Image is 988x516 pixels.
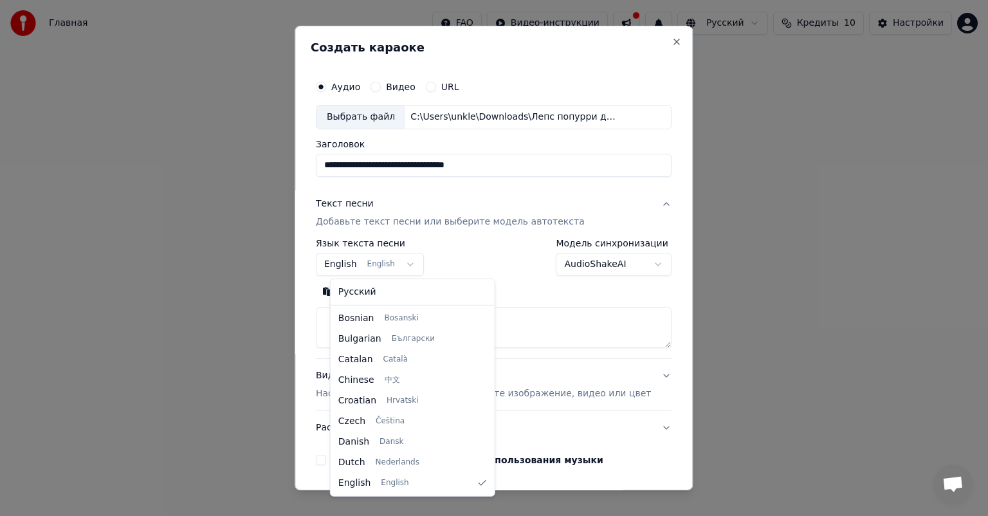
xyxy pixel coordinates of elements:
[376,416,405,427] span: Čeština
[338,456,365,469] span: Dutch
[383,355,408,365] span: Català
[338,353,373,366] span: Catalan
[338,286,376,299] span: Русский
[385,375,400,385] span: 中文
[380,437,403,447] span: Dansk
[381,478,408,488] span: English
[338,415,365,428] span: Czech
[387,396,419,406] span: Hrvatski
[338,436,369,448] span: Danish
[392,334,435,344] span: Български
[338,333,381,346] span: Bulgarian
[338,312,374,325] span: Bosnian
[384,313,418,324] span: Bosanski
[338,477,371,490] span: English
[376,457,419,468] span: Nederlands
[338,374,374,387] span: Chinese
[338,394,376,407] span: Croatian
